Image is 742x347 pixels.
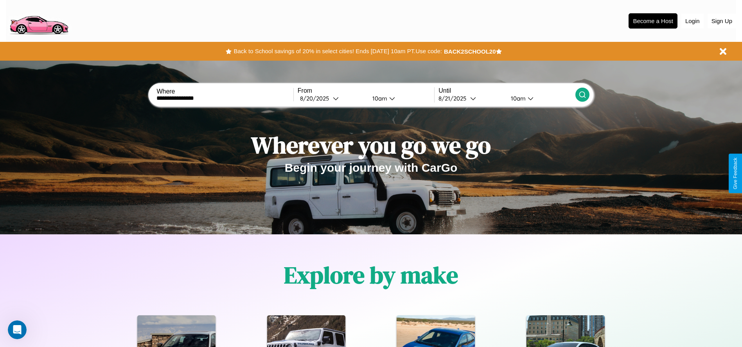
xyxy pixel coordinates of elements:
label: Until [438,87,575,94]
div: 8 / 20 / 2025 [300,95,333,102]
label: From [298,87,434,94]
button: 8/20/2025 [298,94,366,102]
div: 10am [507,95,528,102]
iframe: Intercom live chat [8,320,27,339]
button: Login [681,14,704,28]
button: Back to School savings of 20% in select cities! Ends [DATE] 10am PT.Use code: [232,46,444,57]
button: 10am [366,94,435,102]
b: BACK2SCHOOL20 [444,48,496,55]
button: Sign Up [708,14,736,28]
button: 10am [505,94,575,102]
div: Give Feedback [733,158,738,189]
label: Where [156,88,293,95]
h1: Explore by make [284,259,458,291]
img: logo [6,4,72,36]
button: Become a Host [629,13,677,29]
div: 8 / 21 / 2025 [438,95,470,102]
div: 10am [368,95,389,102]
